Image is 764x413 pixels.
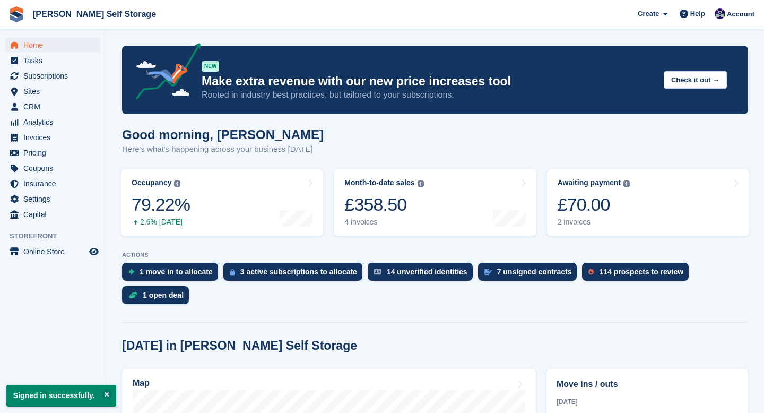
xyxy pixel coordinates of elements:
img: icon-info-grey-7440780725fd019a000dd9b08b2336e03edf1995a4989e88bcd33f0948082b44.svg [174,180,180,187]
h1: Good morning, [PERSON_NAME] [122,127,324,142]
span: Storefront [10,231,106,242]
a: menu [5,115,100,130]
img: verify_identity-adf6edd0f0f0b5bbfe63781bf79b02c33cf7c696d77639b501bdc392416b5a36.svg [374,269,381,275]
a: menu [5,207,100,222]
p: Make extra revenue with our new price increases tool [202,74,655,89]
div: [DATE] [557,397,738,407]
span: Analytics [23,115,87,130]
div: £358.50 [344,194,423,216]
div: 114 prospects to review [599,268,683,276]
a: 1 move in to allocate [122,263,223,286]
span: Online Store [23,244,87,259]
img: Matthew Jones [715,8,725,19]
h2: [DATE] in [PERSON_NAME] Self Storage [122,339,357,353]
span: Help [690,8,705,19]
span: Capital [23,207,87,222]
div: NEW [202,61,219,72]
a: menu [5,145,100,160]
img: price-adjustments-announcement-icon-8257ccfd72463d97f412b2fc003d46551f7dbcb40ab6d574587a9cd5c0d94... [127,43,201,104]
div: 4 invoices [344,218,423,227]
div: 79.22% [132,194,190,216]
img: prospect-51fa495bee0391a8d652442698ab0144808aea92771e9ea1ae160a38d050c398.svg [588,269,594,275]
a: menu [5,99,100,114]
div: Month-to-date sales [344,178,414,187]
span: Tasks [23,53,87,68]
a: menu [5,53,100,68]
p: Rooted in industry best practices, but tailored to your subscriptions. [202,89,655,101]
img: deal-1b604bf984904fb50ccaf53a9ad4b4a5d6e5aea283cecdc64d6e3604feb123c2.svg [128,291,137,299]
div: 2.6% [DATE] [132,218,190,227]
a: [PERSON_NAME] Self Storage [29,5,160,23]
a: menu [5,68,100,83]
h2: Move ins / outs [557,378,738,391]
a: menu [5,244,100,259]
img: move_ins_to_allocate_icon-fdf77a2bb77ea45bf5b3d319d69a93e2d87916cf1d5bf7949dd705db3b84f3ca.svg [128,269,134,275]
p: Signed in successfully. [6,385,116,407]
a: 7 unsigned contracts [478,263,583,286]
a: 3 active subscriptions to allocate [223,263,368,286]
img: contract_signature_icon-13c848040528278c33f63329250d36e43548de30e8caae1d1a13099fd9432cc5.svg [484,269,492,275]
span: CRM [23,99,87,114]
div: 3 active subscriptions to allocate [240,268,357,276]
span: Account [727,9,754,20]
span: Home [23,38,87,53]
div: 1 move in to allocate [140,268,213,276]
a: Occupancy 79.22% 2.6% [DATE] [121,169,323,236]
div: 2 invoices [558,218,630,227]
a: menu [5,192,100,206]
a: 1 open deal [122,286,194,309]
span: Settings [23,192,87,206]
img: stora-icon-8386f47178a22dfd0bd8f6a31ec36ba5ce8667c1dd55bd0f319d3a0aa187defe.svg [8,6,24,22]
p: Here's what's happening across your business [DATE] [122,143,324,156]
a: menu [5,161,100,176]
div: 14 unverified identities [387,268,467,276]
img: icon-info-grey-7440780725fd019a000dd9b08b2336e03edf1995a4989e88bcd33f0948082b44.svg [623,180,630,187]
a: menu [5,84,100,99]
a: Awaiting payment £70.00 2 invoices [547,169,749,236]
span: Subscriptions [23,68,87,83]
div: 1 open deal [143,291,184,299]
span: Insurance [23,176,87,191]
a: Month-to-date sales £358.50 4 invoices [334,169,536,236]
a: 14 unverified identities [368,263,478,286]
a: 114 prospects to review [582,263,694,286]
span: Invoices [23,130,87,145]
p: ACTIONS [122,252,748,259]
a: Preview store [88,245,100,258]
img: active_subscription_to_allocate_icon-d502201f5373d7db506a760aba3b589e785aa758c864c3986d89f69b8ff3... [230,269,235,276]
h2: Map [133,378,150,388]
div: £70.00 [558,194,630,216]
span: Coupons [23,161,87,176]
a: menu [5,130,100,145]
div: Awaiting payment [558,178,621,187]
span: Create [638,8,659,19]
img: icon-info-grey-7440780725fd019a000dd9b08b2336e03edf1995a4989e88bcd33f0948082b44.svg [418,180,424,187]
div: Occupancy [132,178,171,187]
button: Check it out → [664,71,727,89]
a: menu [5,176,100,191]
div: 7 unsigned contracts [497,268,572,276]
span: Pricing [23,145,87,160]
span: Sites [23,84,87,99]
a: menu [5,38,100,53]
